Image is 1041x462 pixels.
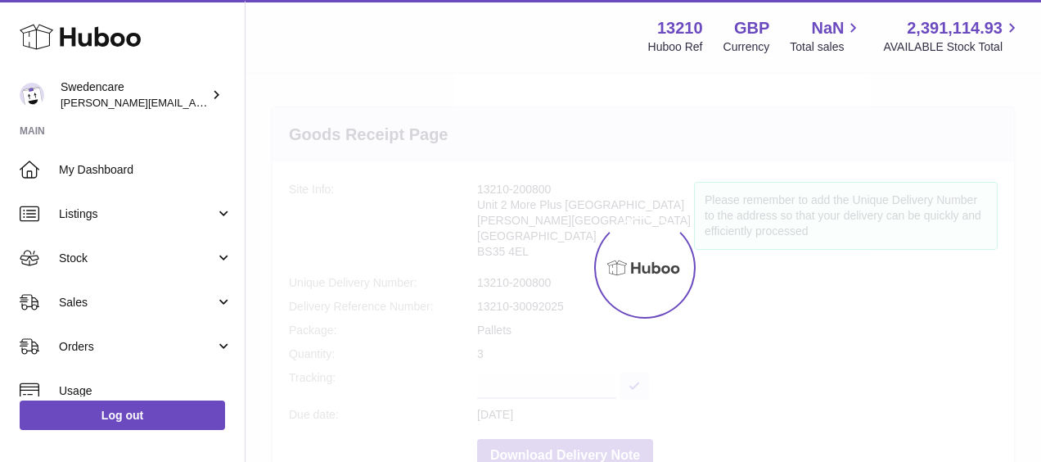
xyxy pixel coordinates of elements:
div: Huboo Ref [648,39,703,55]
a: 2,391,114.93 AVAILABLE Stock Total [883,17,1021,55]
span: NaN [811,17,844,39]
span: Stock [59,251,215,266]
span: AVAILABLE Stock Total [883,39,1021,55]
strong: GBP [734,17,769,39]
div: Currency [723,39,770,55]
a: Log out [20,401,225,430]
span: Usage [59,383,232,399]
a: NaN Total sales [790,17,863,55]
span: Orders [59,339,215,355]
img: simon.shaw@swedencare.co.uk [20,83,44,107]
span: Listings [59,206,215,222]
span: [PERSON_NAME][EMAIL_ADDRESS][PERSON_NAME][DOMAIN_NAME] [61,96,416,109]
span: Total sales [790,39,863,55]
span: My Dashboard [59,162,232,178]
strong: 13210 [657,17,703,39]
span: 2,391,114.93 [907,17,1003,39]
span: Sales [59,295,215,310]
div: Swedencare [61,79,208,111]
